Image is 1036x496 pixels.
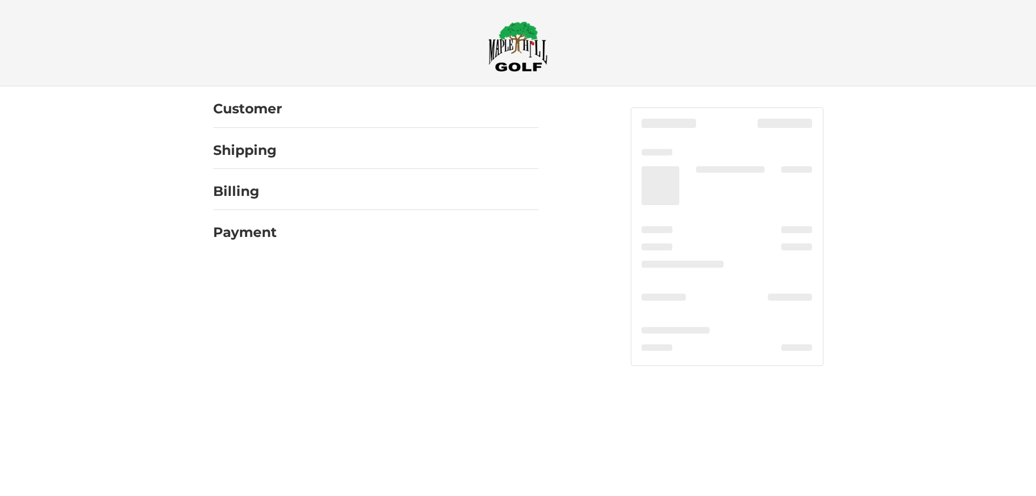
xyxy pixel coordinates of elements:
h2: Shipping [213,142,277,159]
iframe: Google Customer Reviews [947,467,1036,496]
h2: Billing [213,183,276,200]
h2: Payment [213,224,277,241]
h2: Customer [213,100,282,117]
iframe: Gorgias live chat messenger [11,450,128,485]
img: Maple Hill Golf [488,21,548,72]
